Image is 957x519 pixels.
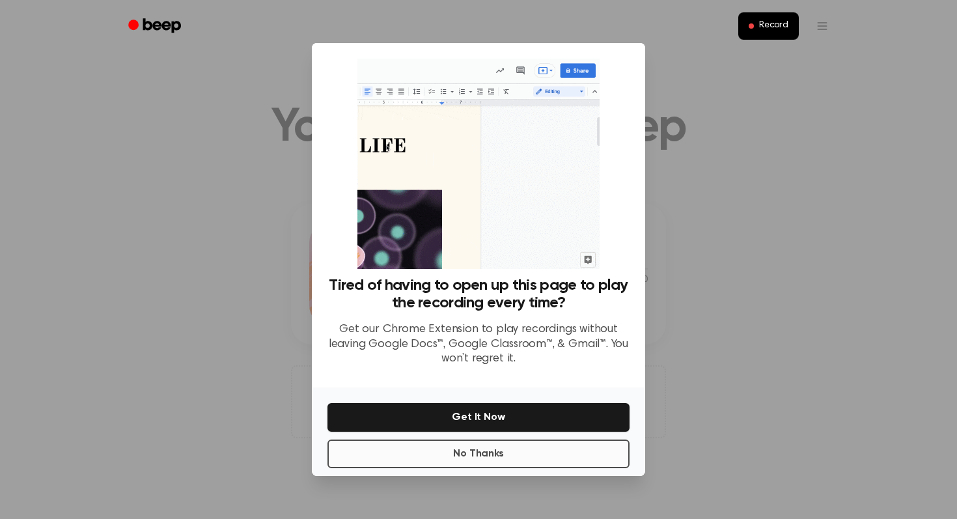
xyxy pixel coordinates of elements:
a: Beep [119,14,193,39]
p: Get our Chrome Extension to play recordings without leaving Google Docs™, Google Classroom™, & Gm... [327,322,630,367]
button: Record [738,12,799,40]
h3: Tired of having to open up this page to play the recording every time? [327,277,630,312]
img: Beep extension in action [357,59,599,269]
button: Open menu [807,10,838,42]
span: Record [759,20,788,32]
button: Get It Now [327,403,630,432]
button: No Thanks [327,440,630,468]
